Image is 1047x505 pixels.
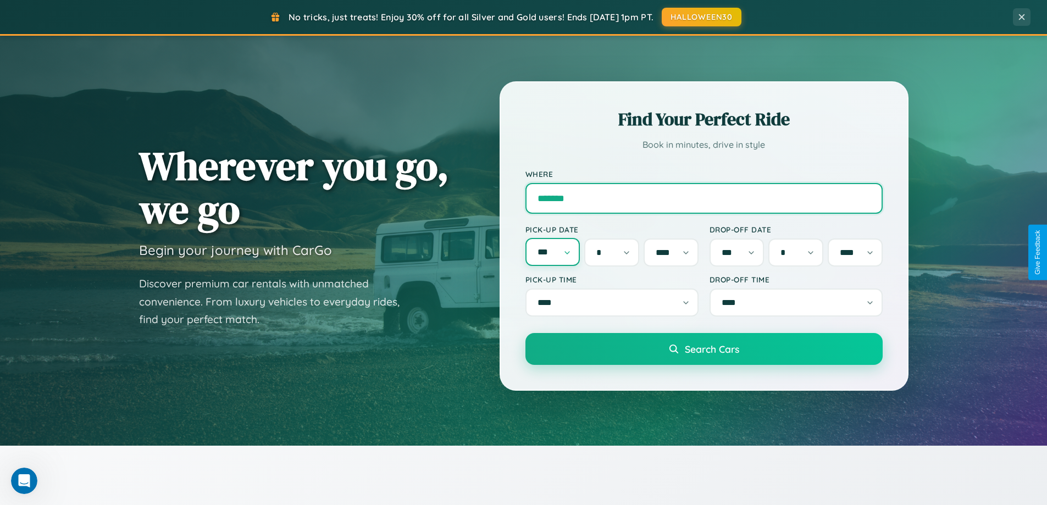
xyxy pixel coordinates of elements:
[11,468,37,494] iframe: Intercom live chat
[525,333,883,365] button: Search Cars
[525,275,699,284] label: Pick-up Time
[685,343,739,355] span: Search Cars
[710,275,883,284] label: Drop-off Time
[139,144,449,231] h1: Wherever you go, we go
[525,225,699,234] label: Pick-up Date
[710,225,883,234] label: Drop-off Date
[525,107,883,131] h2: Find Your Perfect Ride
[139,242,332,258] h3: Begin your journey with CarGo
[662,8,741,26] button: HALLOWEEN30
[289,12,653,23] span: No tricks, just treats! Enjoy 30% off for all Silver and Gold users! Ends [DATE] 1pm PT.
[1034,230,1042,275] div: Give Feedback
[139,275,414,329] p: Discover premium car rentals with unmatched convenience. From luxury vehicles to everyday rides, ...
[525,137,883,153] p: Book in minutes, drive in style
[525,169,883,179] label: Where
